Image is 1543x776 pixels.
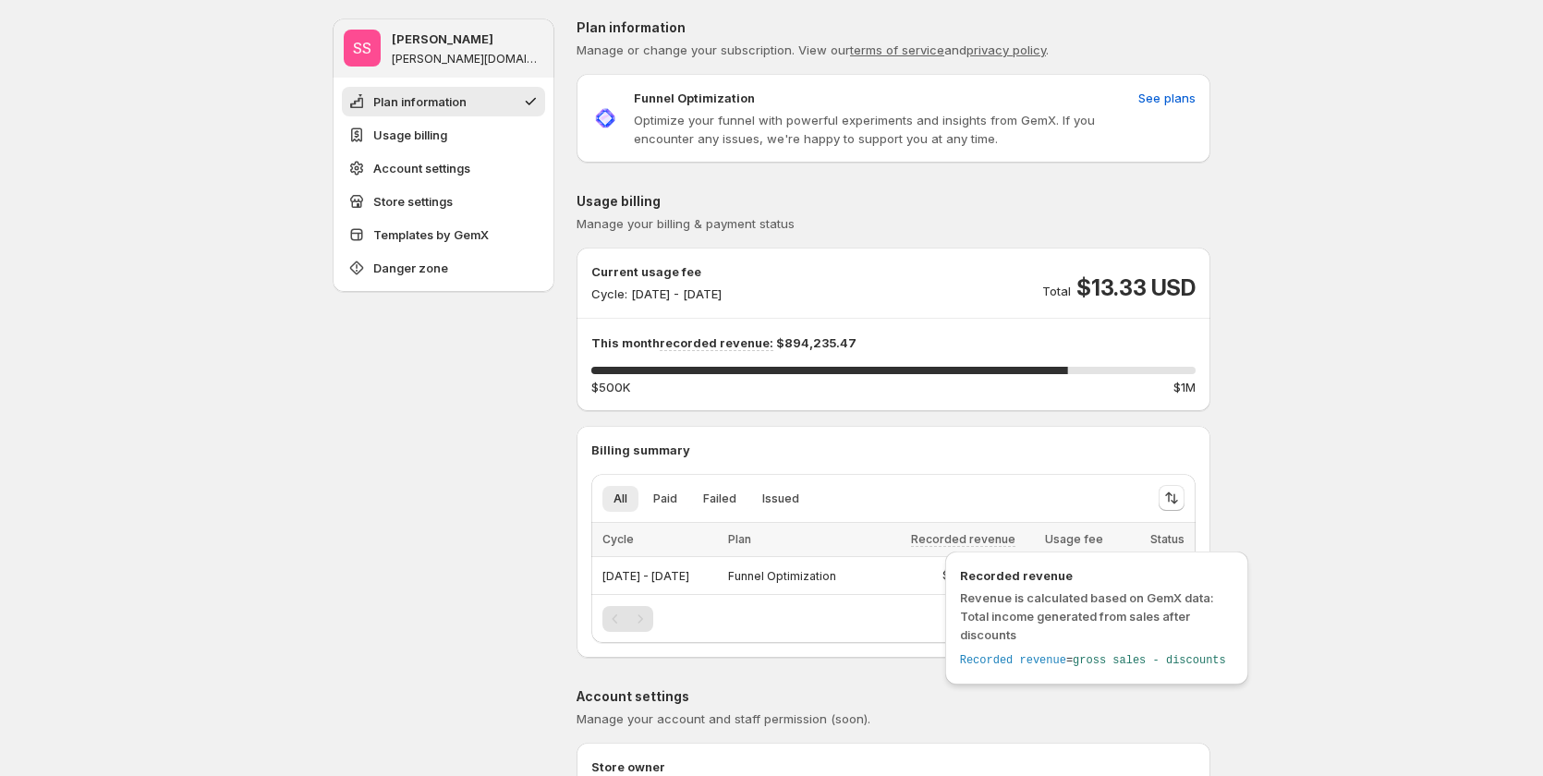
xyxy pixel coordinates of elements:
span: Plan [728,532,751,546]
span: Recorded revenue [911,532,1015,547]
button: Sort the results [1159,485,1185,511]
span: recorded revenue: [660,335,773,351]
p: Optimize your funnel with powerful experiments and insights from GemX. If you encounter any issue... [634,111,1131,148]
span: All [614,491,627,506]
span: Revenue is calculated based on GemX data: Total income generated from sales after discounts [960,590,1214,642]
text: SS [353,39,371,57]
p: Billing summary [591,441,1196,459]
span: [DATE] - [DATE] [602,569,689,583]
p: [PERSON_NAME][DOMAIN_NAME] [392,52,543,67]
span: See plans [1138,89,1196,107]
span: Issued [762,491,799,506]
span: Manage your billing & payment status [577,216,795,231]
button: Plan information [342,87,545,116]
span: Recorded revenue [960,654,1066,667]
nav: Pagination [602,606,653,632]
button: Account settings [342,153,545,183]
span: Manage or change your subscription. View our and . [577,42,1049,57]
span: Templates by GemX [373,225,489,244]
span: Usage fee [1045,532,1103,546]
span: $1M [1173,378,1196,396]
span: Sandy Sandy [344,30,381,67]
span: gross sales - discounts [1073,654,1226,667]
p: [PERSON_NAME] [392,30,493,48]
p: Account settings [577,687,1210,706]
img: Funnel Optimization [591,104,619,132]
span: Manage your account and staff permission (soon). [577,711,870,726]
span: Usage billing [373,126,447,144]
span: Plan information [373,92,467,111]
span: Paid [653,491,677,506]
button: Store settings [342,187,545,216]
p: Cycle: [DATE] - [DATE] [591,285,722,303]
span: Cycle [602,532,634,546]
span: $13.33 USD [1076,273,1196,303]
span: = [1066,654,1073,667]
p: Usage billing [577,192,1210,211]
p: Store owner [591,758,1196,776]
p: This month $894,235.47 [591,333,1196,352]
span: Failed [703,491,736,506]
span: $500K [591,378,630,396]
span: Store settings [373,192,453,211]
p: Plan information [577,18,1210,37]
button: See plans [1127,83,1207,113]
a: privacy policy [966,42,1046,57]
button: Templates by GemX [342,220,545,249]
span: Danger zone [373,259,448,277]
span: Account settings [373,159,470,177]
span: Status [1150,532,1185,546]
a: terms of service [850,42,944,57]
p: Current usage fee [591,262,722,281]
span: Recorded revenue [960,566,1233,585]
button: Usage billing [342,120,545,150]
span: Funnel Optimization [728,569,836,583]
button: Danger zone [342,253,545,283]
p: Total [1042,282,1071,300]
p: Funnel Optimization [634,89,755,107]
